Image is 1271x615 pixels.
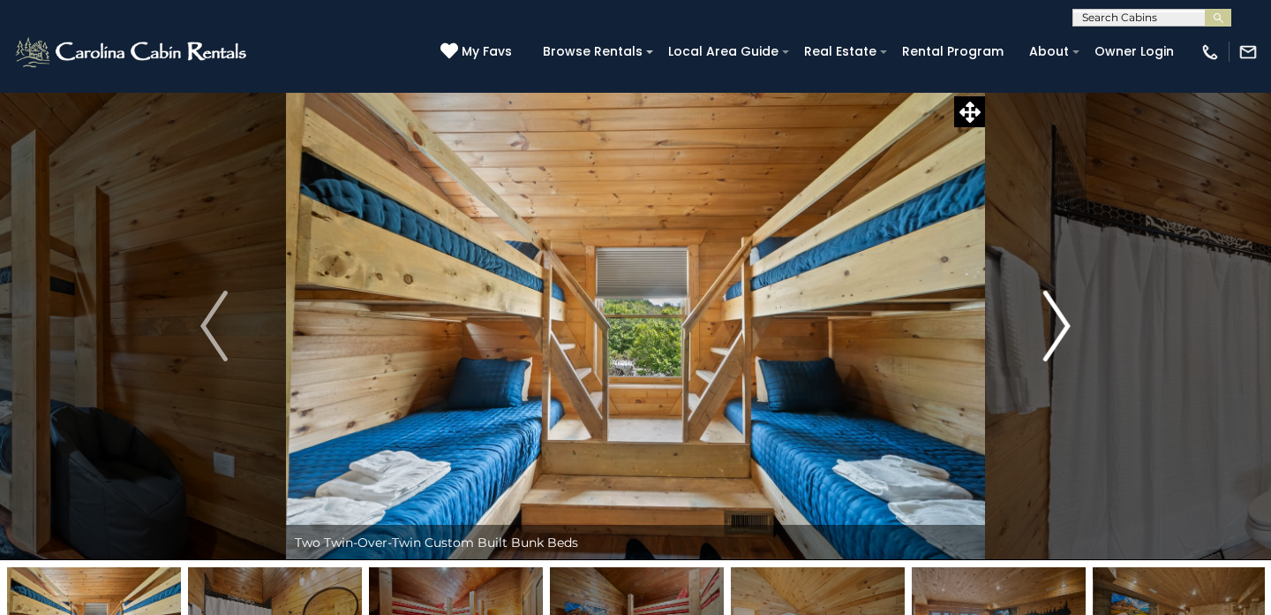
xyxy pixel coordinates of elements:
[286,525,985,560] div: Two Twin-Over-Twin Custom Built Bunk Beds
[200,291,227,361] img: arrow
[1086,38,1183,65] a: Owner Login
[893,38,1012,65] a: Rental Program
[1020,38,1078,65] a: About
[1200,42,1220,62] img: phone-regular-white.png
[795,38,885,65] a: Real Estate
[142,92,286,560] button: Previous
[659,38,787,65] a: Local Area Guide
[1238,42,1258,62] img: mail-regular-white.png
[13,34,252,70] img: White-1-2.png
[985,92,1129,560] button: Next
[534,38,651,65] a: Browse Rentals
[440,42,516,62] a: My Favs
[1043,291,1070,361] img: arrow
[462,42,512,61] span: My Favs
